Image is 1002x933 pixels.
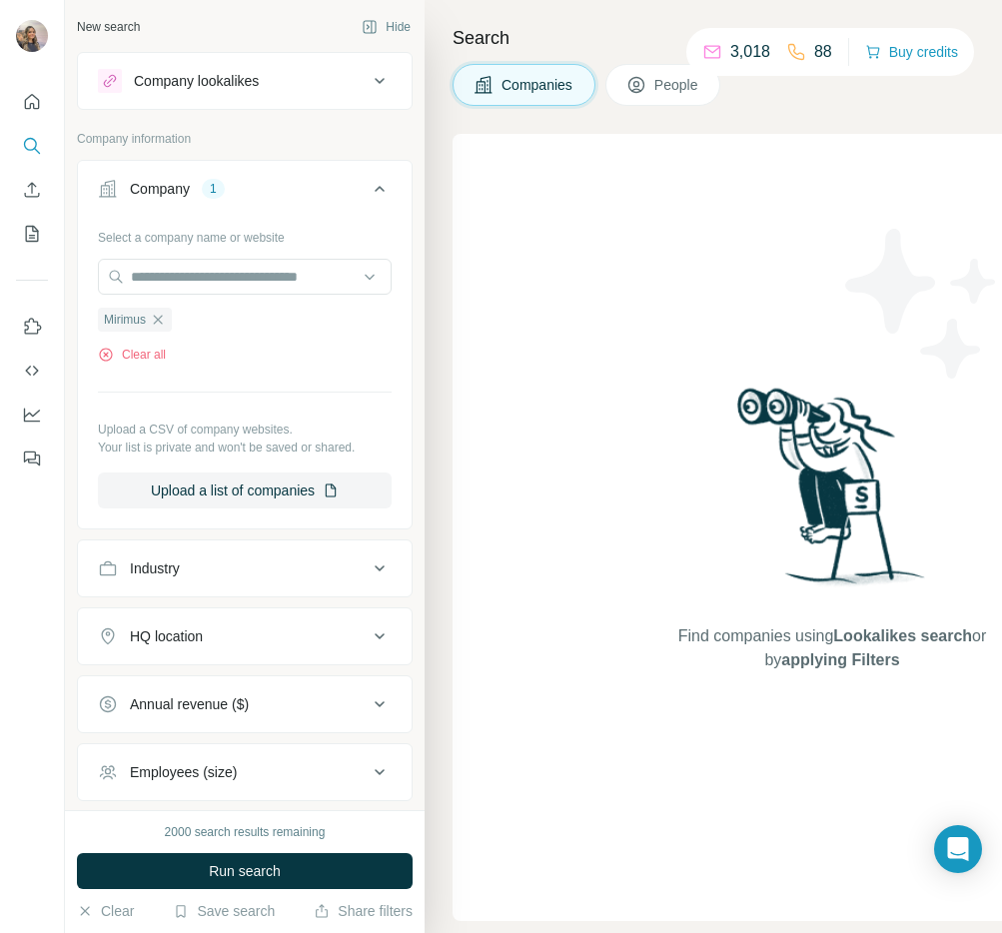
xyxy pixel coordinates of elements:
[77,18,140,36] div: New search
[314,901,413,921] button: Share filters
[130,762,237,782] div: Employees (size)
[173,901,275,921] button: Save search
[16,20,48,52] img: Avatar
[730,40,770,64] p: 3,018
[833,627,972,644] span: Lookalikes search
[781,651,899,668] span: applying Filters
[98,346,166,364] button: Clear all
[16,309,48,345] button: Use Surfe on LinkedIn
[104,311,146,329] span: Mirimus
[77,130,413,148] p: Company information
[728,383,936,605] img: Surfe Illustration - Woman searching with binoculars
[165,823,326,841] div: 2000 search results remaining
[16,172,48,208] button: Enrich CSV
[130,558,180,578] div: Industry
[16,441,48,476] button: Feedback
[98,472,392,508] button: Upload a list of companies
[814,40,832,64] p: 88
[77,901,134,921] button: Clear
[453,24,978,52] h4: Search
[78,165,412,221] button: Company1
[130,694,249,714] div: Annual revenue ($)
[78,680,412,728] button: Annual revenue ($)
[78,544,412,592] button: Industry
[16,216,48,252] button: My lists
[654,75,700,95] span: People
[130,626,203,646] div: HQ location
[16,353,48,389] button: Use Surfe API
[98,439,392,457] p: Your list is private and won't be saved or shared.
[672,624,992,672] span: Find companies using or by
[130,179,190,199] div: Company
[16,84,48,120] button: Quick start
[16,128,48,164] button: Search
[78,57,412,105] button: Company lookalikes
[78,748,412,796] button: Employees (size)
[98,421,392,439] p: Upload a CSV of company websites.
[865,38,958,66] button: Buy credits
[134,71,259,91] div: Company lookalikes
[16,397,48,433] button: Dashboard
[934,825,982,873] div: Open Intercom Messenger
[202,180,225,198] div: 1
[348,12,425,42] button: Hide
[501,75,574,95] span: Companies
[98,221,392,247] div: Select a company name or website
[77,853,413,889] button: Run search
[78,612,412,660] button: HQ location
[209,861,281,881] span: Run search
